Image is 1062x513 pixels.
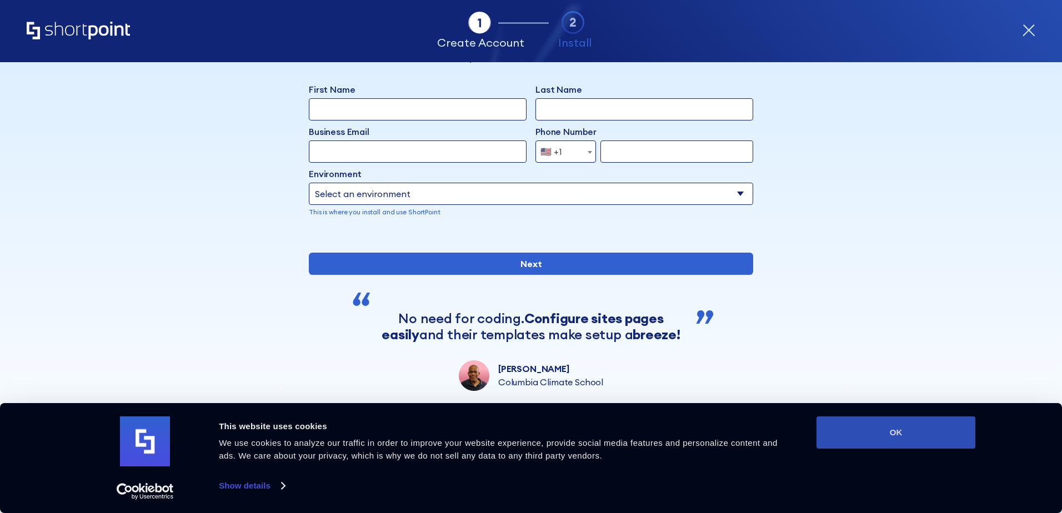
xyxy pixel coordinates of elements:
[97,483,194,500] a: Usercentrics Cookiebot - opens in a new window
[816,416,975,449] button: OK
[219,477,284,494] a: Show details
[219,438,778,460] span: We use cookies to analyze our traffic in order to improve your website experience, provide social...
[120,416,170,466] img: logo
[219,420,792,433] div: This website uses cookies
